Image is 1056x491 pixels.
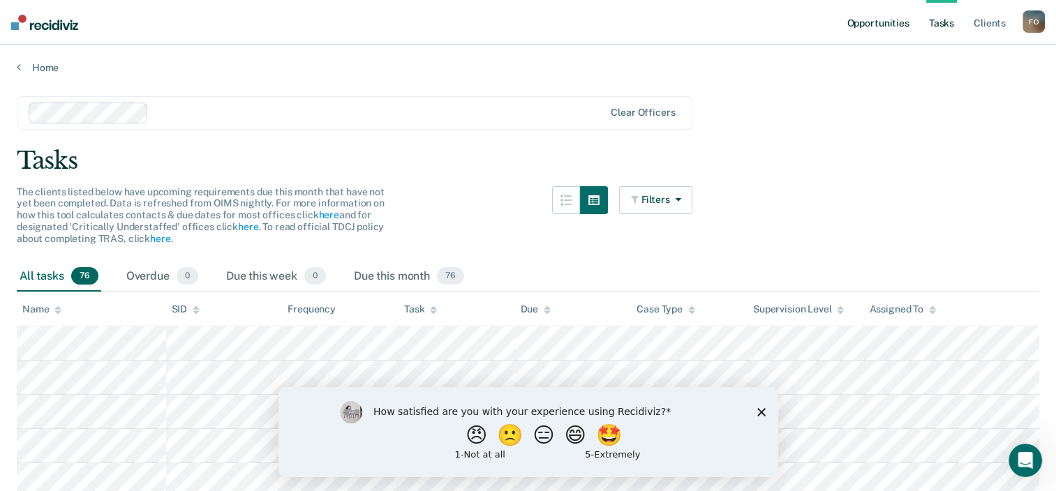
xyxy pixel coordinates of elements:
a: here [150,233,170,244]
div: Supervision Level [753,303,845,315]
span: 76 [71,267,98,285]
a: here [238,221,258,232]
div: Name [22,303,61,315]
a: here [318,209,339,220]
div: All tasks76 [17,262,101,292]
div: Frequency [288,303,336,315]
span: 0 [177,267,198,285]
div: Tasks [17,146,1039,175]
button: FO [1022,10,1045,33]
div: Due this week0 [223,262,329,292]
img: Recidiviz [11,15,78,30]
div: SID [172,303,200,315]
span: The clients listed below have upcoming requirements due this month that have not yet been complet... [17,186,385,244]
iframe: Intercom live chat [1009,444,1042,477]
div: Case Type [637,303,695,315]
div: Clear officers [611,107,675,119]
span: 0 [304,267,326,285]
a: Home [17,61,1039,74]
div: Due [521,303,551,315]
div: Due this month76 [351,262,467,292]
span: 76 [437,267,464,285]
div: Overdue0 [124,262,201,292]
iframe: Survey by Kim from Recidiviz [278,387,778,477]
div: Task [404,303,437,315]
button: Filters [619,186,693,214]
div: F O [1022,10,1045,33]
div: Assigned To [869,303,935,315]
